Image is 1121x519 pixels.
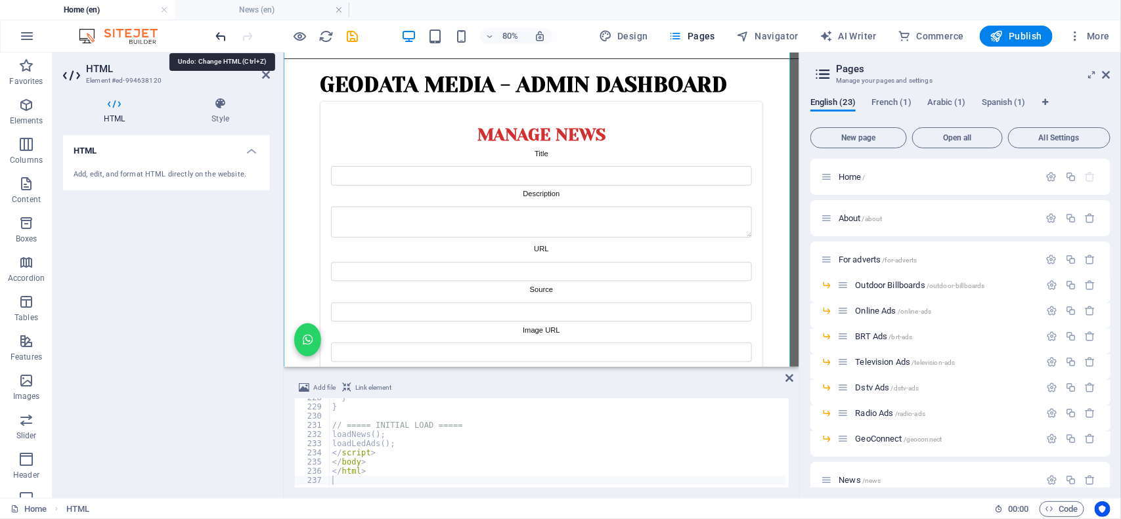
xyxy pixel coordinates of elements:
div: Remove [1085,280,1096,291]
div: Duplicate [1065,171,1076,182]
div: 234 [295,448,330,457]
div: Settings [1046,433,1057,444]
div: Remove [1085,331,1096,342]
span: /online-ads [898,308,932,315]
span: French (1) [871,94,912,113]
span: Design [599,30,648,43]
div: Duplicate [1065,213,1076,224]
span: Click to open page [855,408,925,418]
button: reload [319,28,334,44]
button: save [345,28,361,44]
div: Language Tabs [810,97,1110,122]
span: AI Writer [820,30,877,43]
div: Online Ads/online-ads [851,306,1040,315]
h3: Manage your pages and settings [836,75,1084,87]
div: Duplicate [1065,254,1076,265]
span: Click to open page [855,357,955,367]
div: Add, edit, and format HTML directly on the website. [74,169,259,180]
span: Navigator [736,30,799,43]
div: Remove [1085,213,1096,224]
button: All Settings [1008,127,1110,148]
h4: HTML [63,135,270,159]
span: Spanish (1) [982,94,1026,113]
span: Publish [990,30,1042,43]
span: /news [862,477,881,484]
p: Images [13,391,40,402]
div: BRT Ads/brt-ads [851,332,1040,341]
div: Settings [1046,280,1057,291]
div: 231 [295,421,330,430]
button: Navigator [731,26,804,47]
p: Header [13,470,39,480]
span: /radio-ads [895,410,925,417]
span: Click to open page [855,383,919,392]
button: New page [810,127,907,148]
div: Duplicate [1065,407,1076,419]
button: AI Writer [814,26,882,47]
span: More [1068,30,1110,43]
button: Commerce [892,26,969,47]
div: Remove [1085,305,1096,316]
span: Pages [669,30,715,43]
div: 237 [295,476,330,485]
div: Settings [1046,171,1057,182]
span: 00 00 [1008,501,1028,517]
i: Save (Ctrl+S) [345,29,361,44]
button: Code [1040,501,1084,517]
div: 236 [295,467,330,476]
span: Open all [918,134,997,142]
button: undo [213,28,229,44]
span: Click to select. Double-click to edit [66,501,89,517]
div: Remove [1085,474,1096,486]
div: Home/ [835,173,1040,181]
div: Settings [1046,356,1057,367]
i: Reload page [319,29,334,44]
button: Pages [664,26,720,47]
span: English (23) [810,94,856,113]
button: Add file [297,380,338,396]
button: 80% [480,28,527,44]
span: Arabic (1) [927,94,966,113]
div: Settings [1046,407,1057,419]
h3: Element #ed-994638120 [86,75,244,87]
span: /for-adverts [883,257,917,264]
div: For adverts/for-adverts [835,255,1040,264]
div: Duplicate [1065,474,1076,486]
button: Publish [980,26,1053,47]
div: 230 [295,411,330,421]
div: Television Ads/television-ads [851,358,1040,366]
p: Columns [10,155,43,165]
div: The startpage cannot be deleted [1085,171,1096,182]
h6: Session time [994,501,1029,517]
span: Click to open page [839,172,866,182]
div: Duplicate [1065,356,1076,367]
div: Remove [1085,407,1096,419]
div: Duplicate [1065,382,1076,393]
span: New page [816,134,901,142]
span: /television-ads [912,359,955,366]
span: Click to open page [839,213,883,223]
div: Dstv Ads/dstv-ads [851,383,1040,392]
span: Click to open page [855,434,942,444]
a: Click to cancel selection. Double-click to open Pages [11,501,47,517]
span: /brt-ads [889,333,912,341]
p: Slider [16,430,37,441]
h4: News (en) [175,3,349,17]
h4: HTML [63,97,171,125]
span: Commerce [898,30,964,43]
div: About/about [835,214,1040,222]
span: /geoconnect [904,436,942,443]
div: News/news [835,476,1040,484]
span: Click to open page [839,255,917,264]
i: On resize automatically adjust zoom level to fit chosen device. [534,30,546,42]
div: Outdoor Billboards/outdoor-billboards [851,281,1040,289]
span: Click to open page [855,331,912,341]
button: Usercentrics [1095,501,1110,517]
div: Remove [1085,254,1096,265]
div: Settings [1046,254,1057,265]
h2: HTML [86,63,270,75]
p: Elements [10,115,43,126]
div: Remove [1085,433,1096,444]
h6: 80% [500,28,521,44]
span: /outdoor-billboards [927,282,985,289]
